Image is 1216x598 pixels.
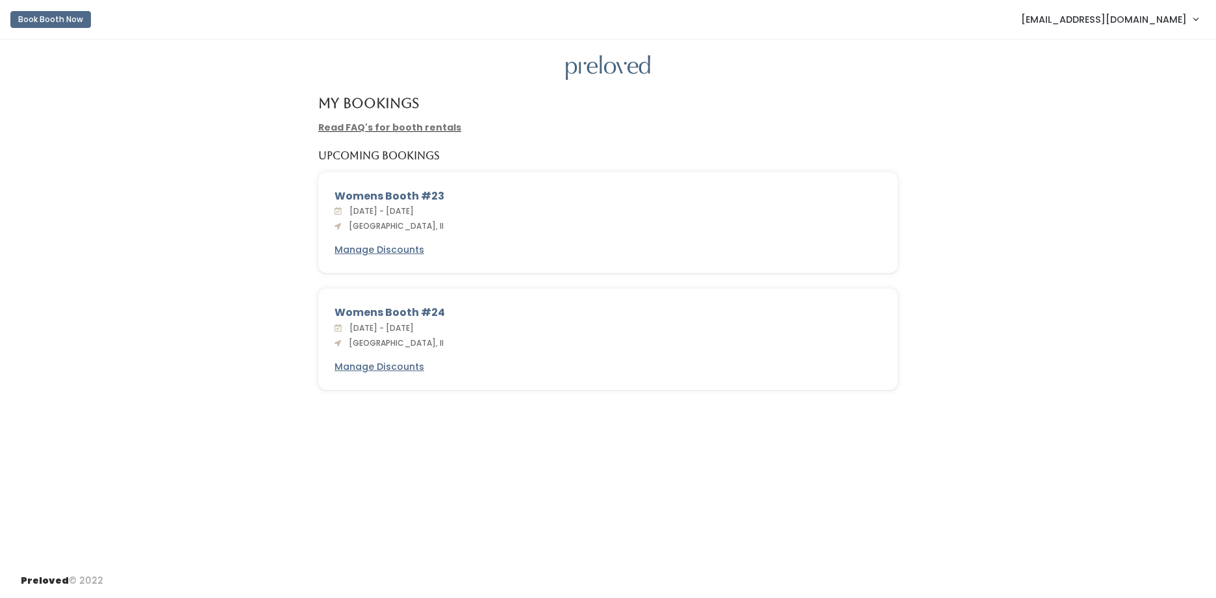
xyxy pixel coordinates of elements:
[344,205,414,216] span: [DATE] - [DATE]
[1021,12,1187,27] span: [EMAIL_ADDRESS][DOMAIN_NAME]
[10,5,91,34] a: Book Booth Now
[318,150,440,162] h5: Upcoming Bookings
[335,188,881,204] div: Womens Booth #23
[335,305,881,320] div: Womens Booth #24
[335,360,424,374] a: Manage Discounts
[21,574,69,587] span: Preloved
[335,243,424,257] a: Manage Discounts
[344,220,444,231] span: [GEOGRAPHIC_DATA], Il
[318,96,419,110] h4: My Bookings
[344,337,444,348] span: [GEOGRAPHIC_DATA], Il
[566,55,650,81] img: preloved logo
[335,360,424,373] u: Manage Discounts
[318,121,461,134] a: Read FAQ's for booth rentals
[344,322,414,333] span: [DATE] - [DATE]
[335,243,424,256] u: Manage Discounts
[21,564,103,588] div: © 2022
[10,11,91,28] button: Book Booth Now
[1008,5,1211,33] a: [EMAIL_ADDRESS][DOMAIN_NAME]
